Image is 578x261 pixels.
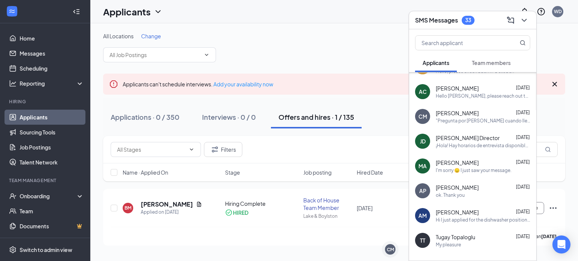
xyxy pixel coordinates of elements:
div: Open Intercom Messenger [552,235,570,253]
span: Name · Applied On [123,169,168,176]
div: Team Management [9,177,82,184]
a: SurveysCrown [20,234,84,249]
button: Filter Filters [204,142,242,157]
div: Interviews · 0 / 0 [202,112,256,122]
svg: Analysis [9,80,17,87]
div: Lake & Boylston [303,213,352,219]
div: BM [125,205,131,211]
span: [DATE] [516,85,530,91]
svg: Cross [550,80,559,89]
div: Hiring Complete [225,200,298,207]
svg: ChevronDown [204,52,210,58]
div: TT [420,237,425,244]
div: JD [420,137,426,145]
div: ok. Thank you [436,192,465,198]
svg: WorkstreamLogo [8,8,16,15]
span: Applicants [423,59,449,66]
span: [PERSON_NAME] Director [436,134,500,142]
a: Sourcing Tools [20,125,84,140]
svg: UserCheck [9,192,17,200]
span: [DATE] [516,159,530,165]
a: Job Postings [20,140,84,155]
span: [DATE] [516,234,530,239]
a: Add your availability now [213,81,273,88]
h1: Applicants [103,5,151,18]
svg: Filter [210,145,219,154]
svg: ChevronDown [520,16,529,25]
div: Back of House Team Member [303,196,352,211]
svg: ChevronDown [189,146,195,152]
div: CM [418,113,427,120]
div: Onboarding [20,192,78,200]
span: [PERSON_NAME] [436,184,479,191]
button: ChevronDown [518,14,530,26]
a: Scheduling [20,61,84,76]
div: MA [418,162,427,170]
svg: ComposeMessage [506,16,515,25]
button: ComposeMessage [505,14,517,26]
div: HIRED [233,209,248,216]
div: Hiring [9,98,82,105]
div: "Pregunta por [PERSON_NAME] cuando llegues." [436,118,530,124]
div: AC [419,88,427,95]
div: 33 [465,17,471,23]
input: Search applicant [415,36,505,50]
div: Hello [PERSON_NAME], please reach out to us in October for those dates. [436,93,530,99]
span: [DATE] [516,134,530,140]
b: [DATE] [541,234,557,239]
span: [DATE] [516,209,530,214]
input: All Stages [117,145,186,154]
svg: Error [109,80,118,89]
div: CM [387,246,394,253]
svg: ChevronDown [154,7,163,16]
div: WD [554,8,562,15]
span: [PERSON_NAME] [436,159,479,166]
h3: SMS Messages [415,16,458,24]
svg: Settings [9,246,17,253]
a: Messages [20,46,84,61]
span: Change [141,33,161,39]
div: Offers and hires · 1 / 135 [278,112,354,122]
span: Tugay Topaloglu [436,233,475,241]
svg: MagnifyingGlass [545,146,551,152]
div: AM [418,212,427,219]
span: Applicants can't schedule interviews. [123,81,273,88]
span: [DATE] [357,205,373,211]
input: All Job Postings [110,51,201,59]
div: Hi I just applied for the dishwasher position I am a good worker [436,217,530,223]
svg: CheckmarkCircle [225,209,233,216]
span: [DATE] [516,110,530,115]
a: Applicants [20,110,84,125]
svg: Notifications [520,7,529,16]
span: Job posting [303,169,332,176]
a: Home [20,31,84,46]
div: Applied on [DATE] [141,208,202,216]
a: Talent Network [20,155,84,170]
div: I'm sorry 😞 I just saw your message. [436,167,511,173]
h5: [PERSON_NAME] [141,200,193,208]
div: Applications · 0 / 350 [111,112,179,122]
div: ¡Hola! Hay horarios de entrevista disponibles para hispanohablantes mañana (sábado) de 11 a.m. a ... [436,142,530,149]
div: AP [419,187,426,195]
a: DocumentsCrown [20,219,84,234]
div: My pleasure [436,241,461,248]
svg: MagnifyingGlass [520,40,526,46]
svg: Document [196,201,202,207]
a: Team [20,204,84,219]
div: Reporting [20,80,84,87]
svg: Ellipses [549,204,558,213]
span: Stage [225,169,240,176]
svg: QuestionInfo [537,7,546,16]
span: [PERSON_NAME] [436,109,479,117]
div: Switch to admin view [20,246,72,253]
span: [DATE] [516,184,530,190]
span: All Locations [103,33,134,39]
span: [PERSON_NAME] [436,208,479,216]
svg: Collapse [73,8,80,15]
span: Team members [472,59,511,66]
span: Hired Date [357,169,383,176]
span: [PERSON_NAME] [436,84,479,92]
